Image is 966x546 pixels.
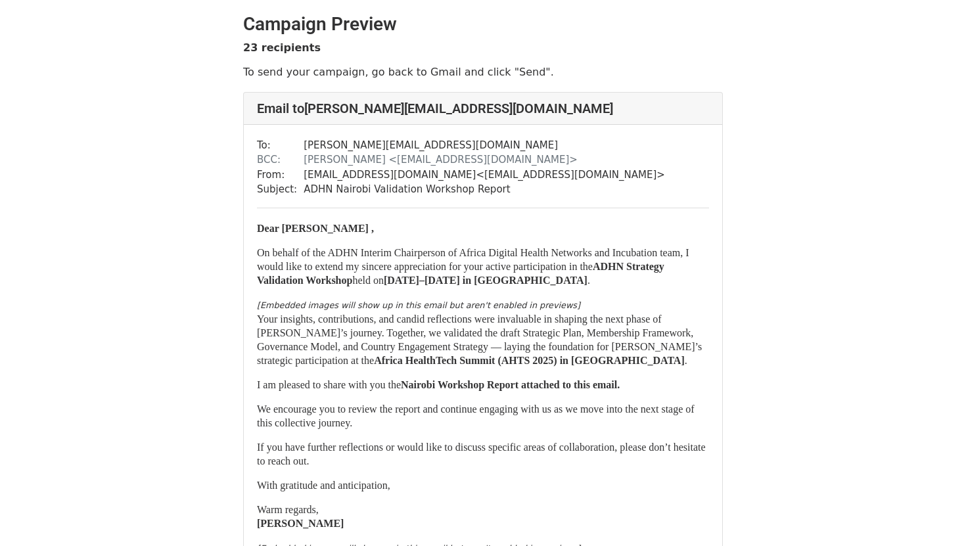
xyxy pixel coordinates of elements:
[257,300,580,310] em: [Embedded images will show up in this email but aren't enabled in previews]
[257,247,689,286] font: On behalf of the ADHN Interim Chairperson of Africa Digital Health Networks and Incubation team, ...
[374,355,685,366] strong: Africa HealthTech Summit (AHTS 2025) in [GEOGRAPHIC_DATA]
[304,182,665,197] td: ADHN Nairobi Validation Workshop Report
[685,355,687,366] span: .
[257,379,620,390] font: I am pleased to share with you the
[304,138,665,153] td: [PERSON_NAME][EMAIL_ADDRESS][DOMAIN_NAME]
[257,138,304,153] td: To:
[257,518,344,529] b: [PERSON_NAME]
[401,379,620,390] strong: Nairobi Workshop Report attached to this email.
[257,168,304,183] td: From:
[243,65,723,79] p: To send your campaign, go back to Gmail and click "Send".
[384,275,587,286] strong: [DATE]–[DATE] in [GEOGRAPHIC_DATA]
[304,168,665,183] td: [EMAIL_ADDRESS][DOMAIN_NAME] < [EMAIL_ADDRESS][DOMAIN_NAME] >
[257,182,304,197] td: Subject:
[257,152,304,168] td: BCC:
[304,152,665,168] td: [PERSON_NAME] < [EMAIL_ADDRESS][DOMAIN_NAME] >
[257,101,709,116] h4: Email to [PERSON_NAME][EMAIL_ADDRESS][DOMAIN_NAME]
[257,261,664,286] strong: ADHN Strategy Validation Workshop
[257,403,695,428] font: We encourage you to review the report and continue engaging with us as we move into the next stag...
[243,41,321,54] strong: 23 recipients
[243,13,723,35] h2: Campaign Preview
[257,313,702,366] span: Your insights, contributions, and candid reflections were invaluable in shaping the next phase of...
[257,504,344,529] font: Warm regards,
[257,223,374,234] b: Dear [PERSON_NAME] ,
[257,442,706,466] font: If you have further reflections or would like to discuss specific areas of collaboration, please ...
[257,312,709,367] p: ​
[257,480,390,491] font: With gratitude and anticipation,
